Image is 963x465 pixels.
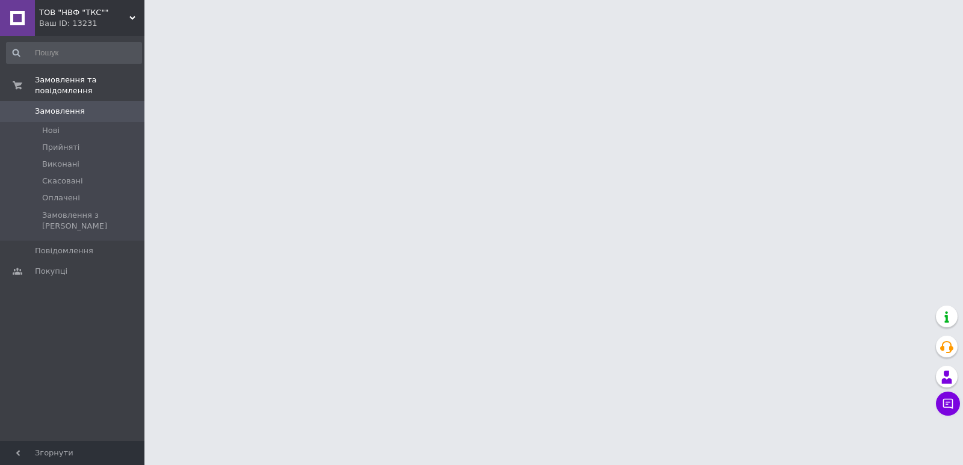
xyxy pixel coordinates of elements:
[6,42,142,64] input: Пошук
[42,192,80,203] span: Оплачені
[42,142,79,153] span: Прийняті
[39,18,144,29] div: Ваш ID: 13231
[35,266,67,277] span: Покупці
[42,159,79,170] span: Виконані
[936,392,960,416] button: Чат з покупцем
[42,210,141,232] span: Замовлення з [PERSON_NAME]
[35,106,85,117] span: Замовлення
[35,245,93,256] span: Повідомлення
[39,7,129,18] span: ТОВ "НВФ "ТКС""
[42,125,60,136] span: Нові
[42,176,83,186] span: Скасовані
[35,75,144,96] span: Замовлення та повідомлення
